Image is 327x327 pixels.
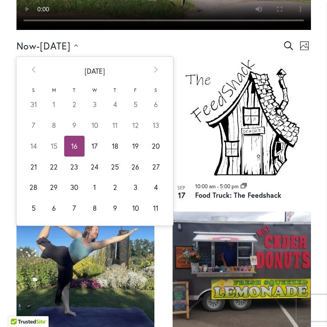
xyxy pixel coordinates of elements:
span: - [217,183,219,190]
td: 5 [23,198,44,219]
td: 28 [23,177,44,198]
td: 21 [23,157,44,177]
td: 6 [146,94,166,115]
td: 11 [105,115,125,136]
td: 2 [105,177,125,198]
td: 2 [64,94,85,115]
span: Now [16,39,37,52]
td: 1 [44,94,64,115]
td: 9 [64,115,85,136]
td: 26 [125,157,146,177]
th: [DATE] [44,57,146,85]
th: S [23,85,44,94]
td: 6 [44,198,64,219]
td: 5 [125,94,146,115]
span: [DATE] [40,39,71,52]
td: 12 [125,115,146,136]
td: 3 [85,94,105,115]
a: Food Truck: The Feedshack [195,190,281,199]
button: Click to toggle datepicker [16,39,78,53]
td: 16 [64,136,85,157]
td: 24 [85,157,105,177]
td: 4 [105,94,125,115]
th: T [105,85,125,94]
td: 10 [85,115,105,136]
td: 8 [85,198,105,219]
td: 22 [44,157,64,177]
td: 18 [105,136,125,157]
td: 4 [146,177,166,198]
th: F [125,85,146,94]
td: 1 [85,177,105,198]
span: - [36,39,40,53]
td: 10 [125,198,146,219]
td: 9 [105,198,125,219]
td: 31 [23,94,44,115]
img: The Feedshack [173,60,311,179]
td: 7 [23,115,44,136]
td: 27 [146,157,166,177]
span: Sep [173,184,190,192]
td: 3 [125,177,146,198]
td: 11 [146,198,166,219]
td: 30 [64,177,85,198]
td: 15 [44,136,64,157]
td: 17 [85,136,105,157]
th: M [44,85,64,94]
th: W [85,85,105,94]
td: 14 [23,136,44,157]
td: 29 [44,177,64,198]
time: 10:00 am [195,183,216,190]
iframe: Launch Accessibility Center [7,296,31,320]
td: 20 [146,136,166,157]
td: 7 [64,198,85,219]
td: 19 [125,136,146,157]
time: 5:00 pm [220,183,239,190]
td: 25 [105,157,125,177]
th: T [64,85,85,94]
td: 8 [44,115,64,136]
td: 23 [64,157,85,177]
th: S [146,85,166,94]
span: 17 [173,190,190,201]
td: 13 [146,115,166,136]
